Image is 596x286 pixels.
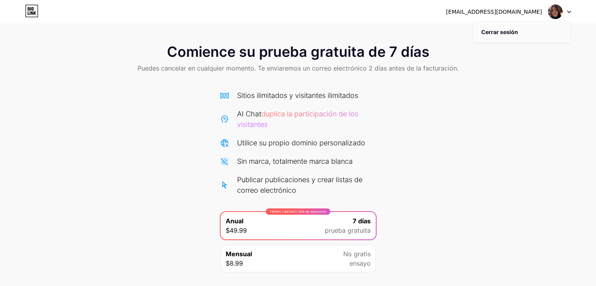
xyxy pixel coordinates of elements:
[226,259,243,267] font: $8.99
[237,157,353,165] font: Sin marca, totalmente marca blanca
[350,259,371,267] font: ensayo
[270,210,326,214] font: TIEMPO LIMITADO: 50% de descuento
[343,250,371,258] font: No gratis
[226,217,243,225] font: Anual
[237,91,358,100] font: Sitios ilimitados y visitantes ilimitados
[237,110,261,118] font: AI Chat
[226,250,252,258] font: Mensual
[138,64,458,72] font: Puedes cancelar en cualquier momento. Te enviaremos un correo electrónico 2 días antes de la fact...
[353,217,371,225] font: 7 días
[548,4,563,19] img: Marjorie Maguiña Bueno
[237,176,362,194] font: Publicar publicaciones y crear listas de correo electrónico
[237,110,358,129] font: duplica la participación de los visitantes
[481,29,518,35] font: Cerrar sesión
[226,226,247,234] font: $49.99
[325,226,371,234] font: prueba gratuita
[446,9,542,15] font: [EMAIL_ADDRESS][DOMAIN_NAME]
[167,43,429,60] font: Comience su prueba gratuita de 7 días
[237,139,365,147] font: Utilice su propio dominio personalizado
